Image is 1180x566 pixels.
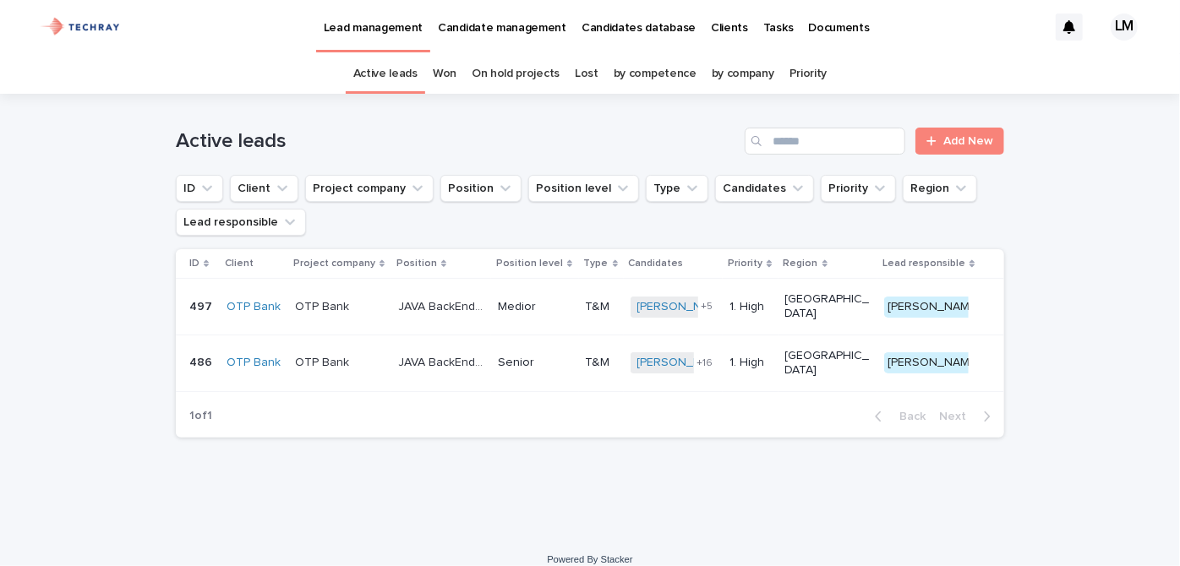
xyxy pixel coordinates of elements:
[295,297,352,314] p: OTP Bank
[939,411,976,422] span: Next
[889,411,926,422] span: Back
[728,254,762,273] p: Priority
[398,352,486,370] p: JAVA BackEnd senior
[189,254,199,273] p: ID
[227,356,281,370] a: OTP Bank
[821,175,896,202] button: Priority
[915,128,1004,155] a: Add New
[785,292,870,321] p: [GEOGRAPHIC_DATA]
[884,297,983,318] div: [PERSON_NAME]
[225,254,254,273] p: Client
[305,175,434,202] button: Project company
[34,10,128,44] img: xG6Muz3VQV2JDbePcW7p
[398,297,486,314] p: JAVA BackEnd fejlesztő medior
[433,54,456,94] a: Won
[528,175,639,202] button: Position level
[1111,14,1138,41] div: LM
[575,54,598,94] a: Lost
[903,175,977,202] button: Region
[784,254,818,273] p: Region
[227,300,281,314] a: OTP Bank
[697,358,713,368] span: + 16
[943,135,993,147] span: Add New
[729,356,771,370] p: 1. High
[712,54,774,94] a: by company
[637,356,729,370] a: [PERSON_NAME]
[861,409,932,424] button: Back
[176,335,1004,391] tr: 486486 OTP Bank OTP BankOTP Bank JAVA BackEnd seniorJAVA BackEnd senior SeniorT&M[PERSON_NAME] +1...
[614,54,697,94] a: by competence
[498,300,572,314] p: Medior
[629,254,684,273] p: Candidates
[189,352,216,370] p: 486
[230,175,298,202] button: Client
[293,254,375,273] p: Project company
[789,54,828,94] a: Priority
[702,302,713,312] span: + 5
[729,300,771,314] p: 1. High
[547,554,632,564] a: Powered By Stacker
[176,175,223,202] button: ID
[637,300,746,314] a: [PERSON_NAME] (2)
[498,356,572,370] p: Senior
[176,129,738,154] h1: Active leads
[496,254,563,273] p: Position level
[295,352,352,370] p: OTP Bank
[745,128,905,155] input: Search
[884,352,983,373] div: [PERSON_NAME]
[176,279,1004,335] tr: 497497 OTP Bank OTP BankOTP Bank JAVA BackEnd fejlesztő mediorJAVA BackEnd fejlesztő medior Medio...
[176,209,306,236] button: Lead responsible
[646,175,708,202] button: Type
[882,254,965,273] p: Lead responsible
[715,175,814,202] button: Candidates
[189,297,216,314] p: 497
[584,254,609,273] p: Type
[440,175,522,202] button: Position
[472,54,560,94] a: On hold projects
[353,54,418,94] a: Active leads
[176,395,226,437] p: 1 of 1
[396,254,437,273] p: Position
[586,356,617,370] p: T&M
[932,409,1004,424] button: Next
[785,349,870,378] p: [GEOGRAPHIC_DATA]
[586,300,617,314] p: T&M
